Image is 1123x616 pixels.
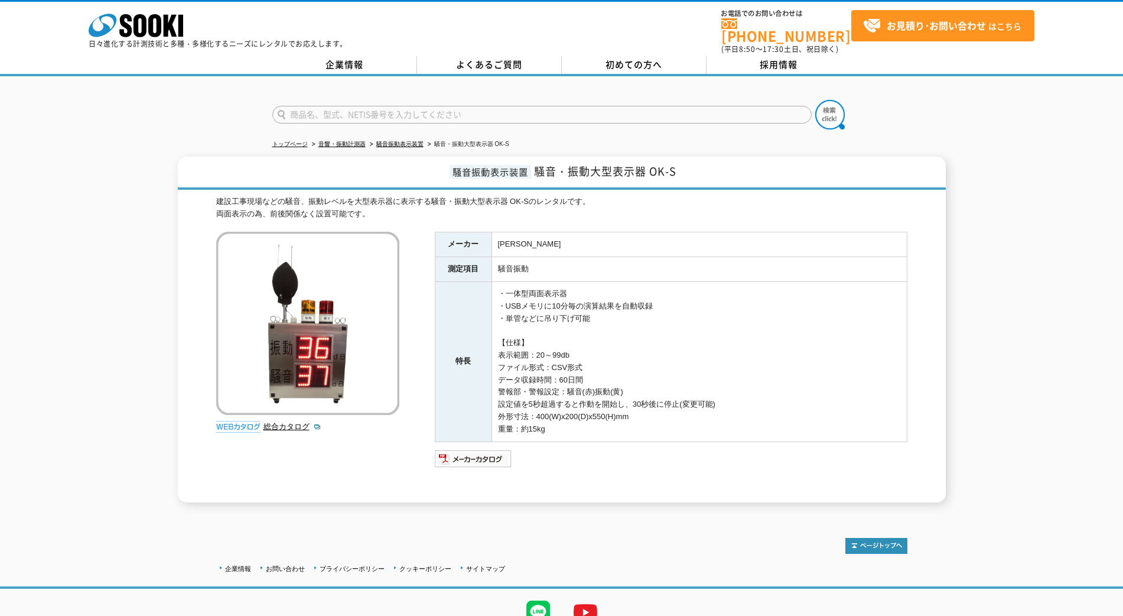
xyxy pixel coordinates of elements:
img: btn_search.png [815,100,845,129]
span: 初めての方へ [606,58,662,71]
div: 建設工事現場などの騒音、振動レベルを大型表示器に表示する騒音・振動大型表示器 OK-Sのレンタルです。 両面表示の為、前後関係なく設置可能です。 [216,196,907,221]
th: 特長 [435,282,491,442]
span: 8:50 [739,44,756,54]
span: お電話でのお問い合わせは [721,10,851,17]
img: メーカーカタログ [435,449,512,468]
th: 測定項目 [435,257,491,282]
a: よくあるご質問 [417,56,562,74]
a: 企業情報 [272,56,417,74]
a: [PHONE_NUMBER] [721,18,851,43]
img: 騒音・振動大型表示器 OK-S [216,232,399,415]
a: 初めての方へ [562,56,707,74]
td: ・一体型両面表示器 ・USBメモリに10分毎の演算結果を自動収録 ・単管などに吊り下げ可能 【仕様】 表示範囲：20～99db ファイル形式：CSV形式 データ収録時間：60日間 警報部・警報設... [491,282,907,442]
a: お見積り･お問い合わせはこちら [851,10,1034,41]
th: メーカー [435,232,491,257]
img: トップページへ [845,538,907,554]
td: [PERSON_NAME] [491,232,907,257]
strong: お見積り･お問い合わせ [887,18,986,33]
a: 企業情報 [225,565,251,572]
input: 商品名、型式、NETIS番号を入力してください [272,106,812,124]
td: 騒音振動 [491,257,907,282]
span: 騒音・振動大型表示器 OK-S [534,163,676,179]
a: クッキーポリシー [399,565,451,572]
a: プライバシーポリシー [320,565,385,572]
span: (平日 ～ 土日、祝日除く) [721,44,838,54]
span: 騒音振動表示装置 [450,165,531,179]
span: 17:30 [763,44,784,54]
span: はこちら [863,17,1021,35]
a: お問い合わせ [266,565,305,572]
img: webカタログ [216,421,261,433]
a: サイトマップ [466,565,505,572]
a: 採用情報 [707,56,851,74]
a: メーカーカタログ [435,457,512,466]
a: 騒音振動表示装置 [376,141,424,147]
a: 総合カタログ [263,422,321,431]
a: トップページ [272,141,308,147]
a: 音響・振動計測器 [318,141,366,147]
li: 騒音・振動大型表示器 OK-S [425,138,509,151]
p: 日々進化する計測技術と多種・多様化するニーズにレンタルでお応えします。 [89,40,347,47]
